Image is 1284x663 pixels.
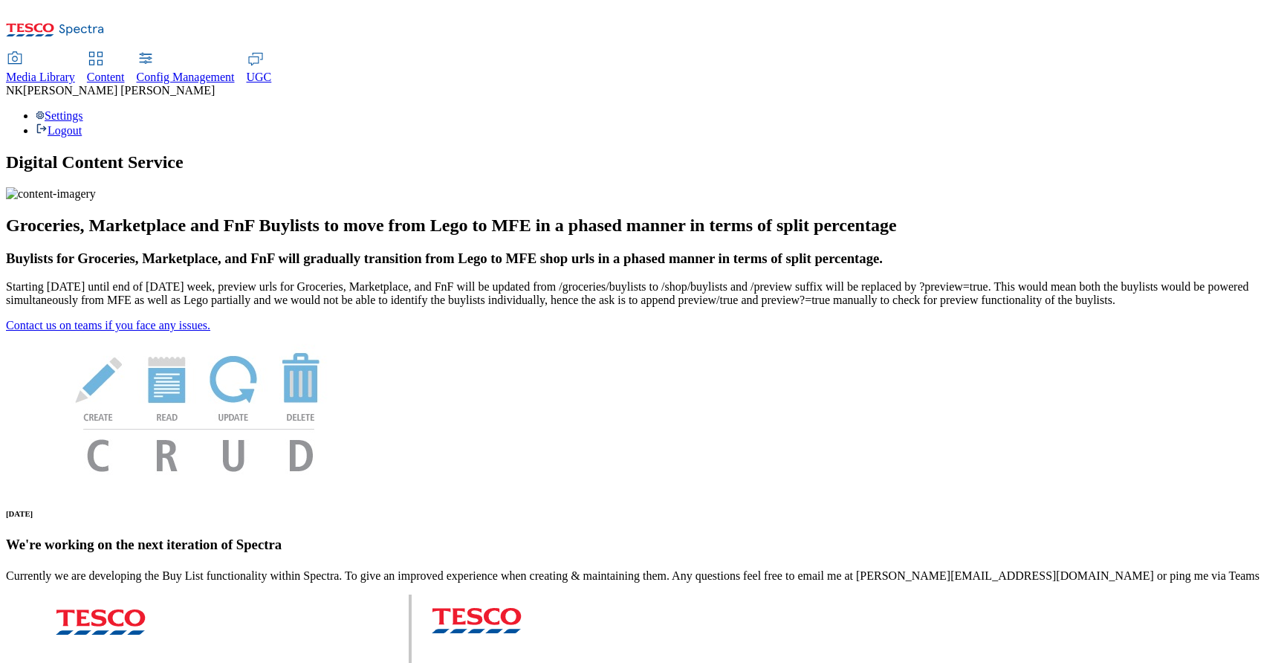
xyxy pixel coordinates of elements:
img: News Image [6,332,392,488]
a: Settings [36,109,83,122]
img: content-imagery [6,187,96,201]
a: UGC [247,53,272,84]
span: Config Management [137,71,235,83]
h6: [DATE] [6,509,1278,518]
h2: Groceries, Marketplace and FnF Buylists to move from Lego to MFE in a phased manner in terms of s... [6,216,1278,236]
a: Content [87,53,125,84]
a: Contact us on teams if you face any issues. [6,319,210,331]
span: UGC [247,71,272,83]
span: [PERSON_NAME] [PERSON_NAME] [23,84,215,97]
h3: Buylists for Groceries, Marketplace, and FnF will gradually transition from Lego to MFE shop urls... [6,250,1278,267]
span: Media Library [6,71,75,83]
span: Content [87,71,125,83]
p: Currently we are developing the Buy List functionality within Spectra. To give an improved experi... [6,569,1278,583]
h3: We're working on the next iteration of Spectra [6,537,1278,553]
a: Config Management [137,53,235,84]
a: Media Library [6,53,75,84]
a: Logout [36,124,82,137]
span: NK [6,84,23,97]
p: Starting [DATE] until end of [DATE] week, preview urls for Groceries, Marketplace, and FnF will b... [6,280,1278,307]
h1: Digital Content Service [6,152,1278,172]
